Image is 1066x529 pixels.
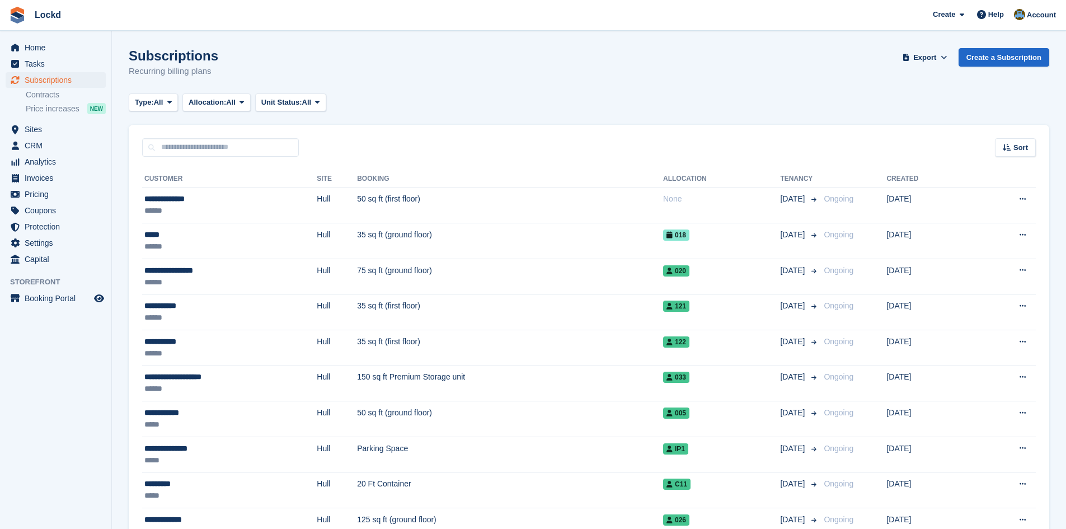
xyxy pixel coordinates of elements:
[6,121,106,137] a: menu
[317,330,357,366] td: Hull
[886,294,973,330] td: [DATE]
[886,170,973,188] th: Created
[25,72,92,88] span: Subscriptions
[663,408,689,419] span: 005
[780,300,807,312] span: [DATE]
[1027,10,1056,21] span: Account
[25,154,92,170] span: Analytics
[780,229,807,241] span: [DATE]
[357,294,663,330] td: 35 sq ft (first floor)
[302,97,312,108] span: All
[129,65,218,78] p: Recurring billing plans
[357,330,663,366] td: 35 sq ft (first floor)
[663,170,780,188] th: Allocation
[824,515,853,524] span: Ongoing
[357,366,663,401] td: 150 sq ft Premium Storage unit
[780,478,807,490] span: [DATE]
[663,336,689,348] span: 122
[317,437,357,472] td: Hull
[26,102,106,115] a: Price increases NEW
[886,188,973,223] td: [DATE]
[780,265,807,277] span: [DATE]
[25,291,92,306] span: Booking Portal
[317,223,357,259] td: Hull
[92,292,106,305] a: Preview store
[357,259,663,294] td: 75 sq ft (ground floor)
[6,154,106,170] a: menu
[663,372,689,383] span: 033
[824,194,853,203] span: Ongoing
[6,235,106,251] a: menu
[824,408,853,417] span: Ongoing
[988,9,1004,20] span: Help
[6,291,106,306] a: menu
[30,6,65,24] a: Lockd
[913,52,936,63] span: Export
[663,514,689,526] span: 026
[780,371,807,383] span: [DATE]
[9,7,26,24] img: stora-icon-8386f47178a22dfd0bd8f6a31ec36ba5ce8667c1dd55bd0f319d3a0aa187defe.svg
[959,48,1049,67] a: Create a Subscription
[780,514,807,526] span: [DATE]
[663,479,691,490] span: C11
[25,40,92,55] span: Home
[780,443,807,455] span: [DATE]
[6,40,106,55] a: menu
[824,479,853,488] span: Ongoing
[87,103,106,114] div: NEW
[25,121,92,137] span: Sites
[663,265,689,277] span: 020
[824,266,853,275] span: Ongoing
[6,170,106,186] a: menu
[6,203,106,218] a: menu
[189,97,226,108] span: Allocation:
[824,337,853,346] span: Ongoing
[663,301,689,312] span: 121
[25,138,92,153] span: CRM
[25,56,92,72] span: Tasks
[900,48,950,67] button: Export
[317,259,357,294] td: Hull
[6,138,106,153] a: menu
[142,170,317,188] th: Customer
[663,443,688,455] span: IP1
[6,186,106,202] a: menu
[10,277,111,288] span: Storefront
[780,407,807,419] span: [DATE]
[317,294,357,330] td: Hull
[357,188,663,223] td: 50 sq ft (first floor)
[357,223,663,259] td: 35 sq ft (ground floor)
[6,219,106,235] a: menu
[886,437,973,472] td: [DATE]
[129,93,178,112] button: Type: All
[824,444,853,453] span: Ongoing
[357,437,663,472] td: Parking Space
[317,472,357,508] td: Hull
[824,372,853,381] span: Ongoing
[129,48,218,63] h1: Subscriptions
[135,97,154,108] span: Type:
[317,188,357,223] td: Hull
[663,193,780,205] div: None
[886,223,973,259] td: [DATE]
[780,193,807,205] span: [DATE]
[317,366,357,401] td: Hull
[226,97,236,108] span: All
[26,104,79,114] span: Price increases
[26,90,106,100] a: Contracts
[25,186,92,202] span: Pricing
[6,72,106,88] a: menu
[255,93,326,112] button: Unit Status: All
[886,366,973,401] td: [DATE]
[6,56,106,72] a: menu
[663,230,689,241] span: 018
[154,97,163,108] span: All
[25,251,92,267] span: Capital
[886,330,973,366] td: [DATE]
[25,235,92,251] span: Settings
[357,472,663,508] td: 20 Ft Container
[317,170,357,188] th: Site
[261,97,302,108] span: Unit Status:
[6,251,106,267] a: menu
[1013,142,1028,153] span: Sort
